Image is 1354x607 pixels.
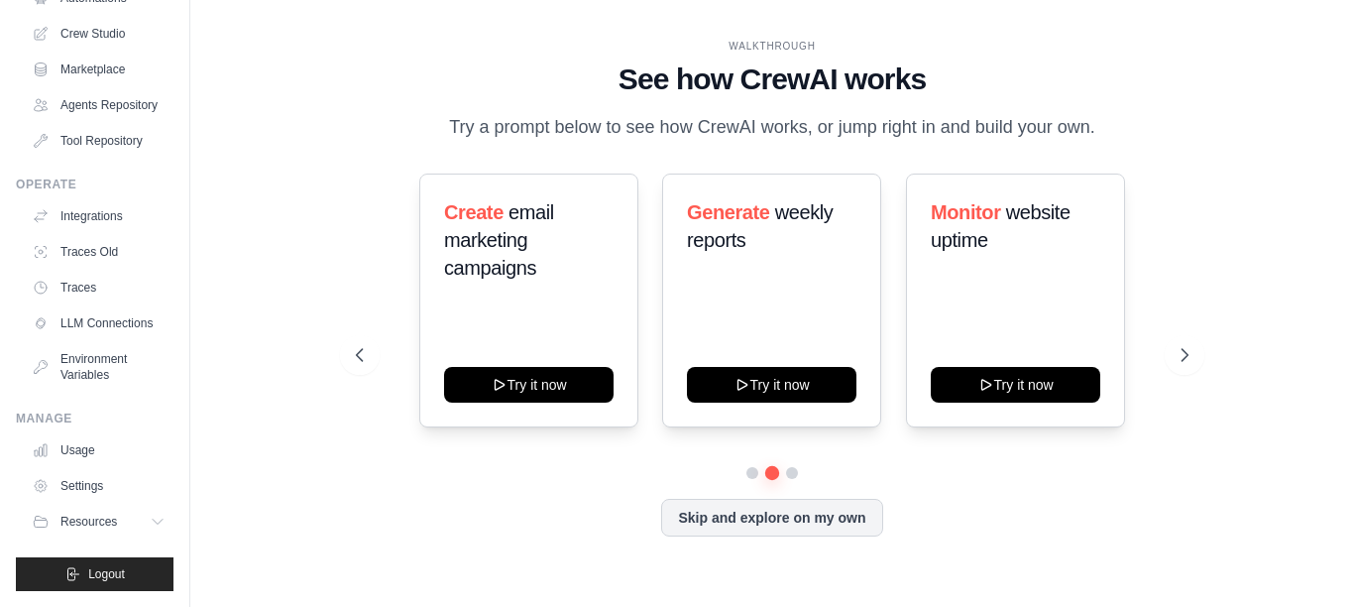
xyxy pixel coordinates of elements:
button: Try it now [687,367,856,403]
a: LLM Connections [24,307,173,339]
iframe: Chat Widget [1255,512,1354,607]
a: Environment Variables [24,343,173,391]
button: Skip and explore on my own [661,499,882,537]
a: Usage [24,434,173,466]
div: Operate [16,177,173,192]
a: Traces Old [24,236,173,268]
button: Resources [24,506,173,538]
a: Marketplace [24,54,173,85]
a: Agents Repository [24,89,173,121]
span: Create [444,201,504,223]
span: website uptime [931,201,1071,251]
span: Resources [60,514,117,530]
span: Monitor [931,201,1001,223]
div: WALKTHROUGH [356,39,1188,54]
a: Settings [24,470,173,502]
span: email marketing campaigns [444,201,554,279]
h1: See how CrewAI works [356,61,1188,97]
p: Try a prompt below to see how CrewAI works, or jump right in and build your own. [439,113,1105,142]
button: Try it now [931,367,1100,403]
div: Manage [16,411,173,426]
a: Crew Studio [24,18,173,50]
span: Generate [687,201,770,223]
button: Try it now [444,367,614,403]
button: Logout [16,557,173,591]
a: Tool Repository [24,125,173,157]
span: Logout [88,566,125,582]
a: Traces [24,272,173,303]
a: Integrations [24,200,173,232]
